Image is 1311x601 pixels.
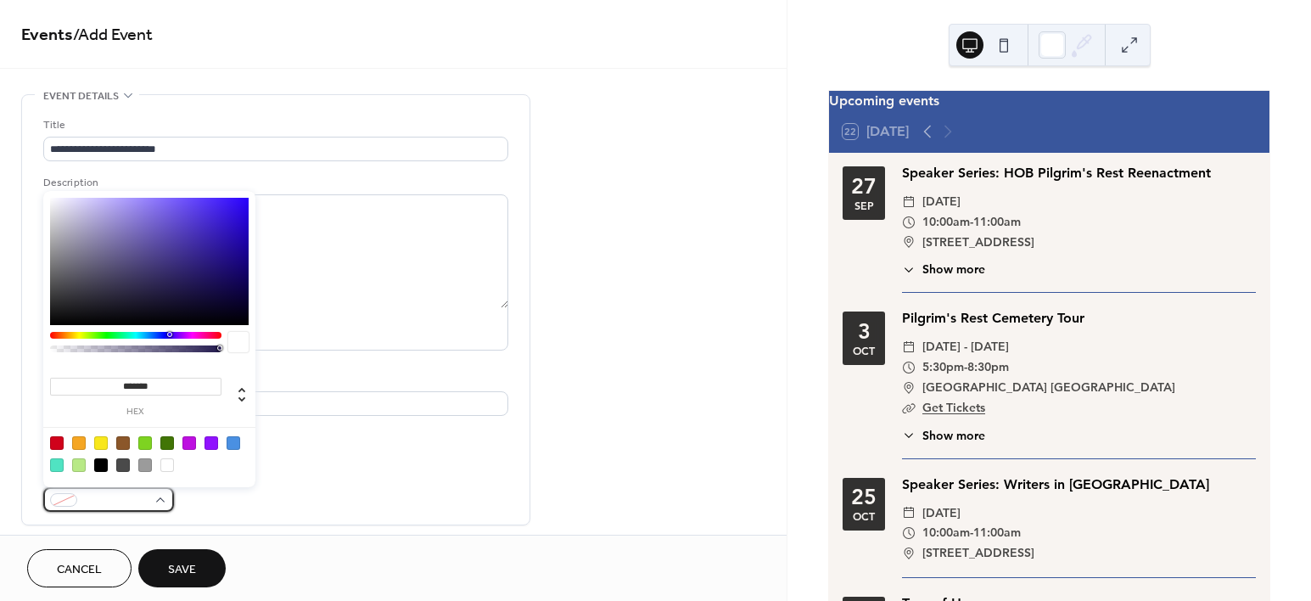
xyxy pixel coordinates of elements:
div: #F8E71C [94,436,108,450]
div: Description [43,174,505,192]
div: #4A4A4A [116,458,130,472]
div: #9013FE [204,436,218,450]
button: ​Show more [902,427,985,445]
span: 10:00am [922,212,970,233]
span: [DATE] - [DATE] [922,337,1009,357]
a: Events [21,19,73,52]
div: ​ [902,398,916,418]
div: ​ [902,261,916,278]
div: #9B9B9B [138,458,152,472]
button: ​Show more [902,261,985,278]
div: Speaker Series: Writers in [GEOGRAPHIC_DATA] [902,475,1256,495]
span: Event details [43,87,119,105]
span: [STREET_ADDRESS] [922,543,1034,564]
span: 5:30pm [922,357,964,378]
div: #D0021B [50,436,64,450]
a: Get Tickets [922,400,985,415]
div: #000000 [94,458,108,472]
div: #8B572A [116,436,130,450]
div: #B8E986 [72,458,86,472]
div: Sep [854,200,874,211]
button: Save [138,549,226,587]
div: #417505 [160,436,174,450]
div: #4A90E2 [227,436,240,450]
span: 10:00am [922,523,970,543]
span: [DATE] [922,503,961,524]
div: Speaker Series: HOB Pilgrim's Rest Reenactment [902,163,1256,183]
div: 25 [851,486,877,508]
span: - [970,212,973,233]
span: Show more [922,427,985,445]
div: ​ [902,543,916,564]
div: 3 [858,321,871,342]
button: Cancel [27,549,132,587]
div: #50E3C2 [50,458,64,472]
a: Pilgrim's Rest Cemetery Tour [902,310,1084,326]
div: 27 [851,176,877,197]
span: Cancel [57,561,102,579]
div: Upcoming events [829,91,1269,111]
span: 8:30pm [967,357,1009,378]
span: 11:00am [973,212,1021,233]
div: ​ [902,503,916,524]
div: ​ [902,523,916,543]
div: ​ [902,212,916,233]
label: hex [50,407,221,417]
span: 11:00am [973,523,1021,543]
span: [STREET_ADDRESS] [922,233,1034,253]
div: Title [43,116,505,134]
span: Show more [922,261,985,278]
span: [DATE] [922,192,961,212]
div: ​ [902,357,916,378]
div: #F5A623 [72,436,86,450]
div: #7ED321 [138,436,152,450]
div: ​ [902,192,916,212]
div: Location [43,371,505,389]
span: - [970,523,973,543]
div: ​ [902,378,916,398]
div: ​ [902,233,916,253]
div: Oct [853,345,875,357]
span: [GEOGRAPHIC_DATA] [GEOGRAPHIC_DATA] [922,378,1175,398]
div: #BD10E0 [182,436,196,450]
span: Save [168,561,196,579]
div: ​ [902,427,916,445]
div: ​ [902,337,916,357]
span: / Add Event [73,19,153,52]
div: Oct [853,511,875,522]
div: #FFFFFF [160,458,174,472]
span: - [964,357,967,378]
